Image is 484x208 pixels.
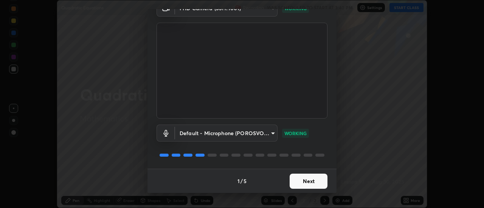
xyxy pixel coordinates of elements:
[244,177,247,185] h4: 5
[284,130,307,137] p: WORKING
[237,177,240,185] h4: 1
[175,125,278,142] div: FHD Camera (33f1:1001)
[240,177,243,185] h4: /
[290,174,327,189] button: Next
